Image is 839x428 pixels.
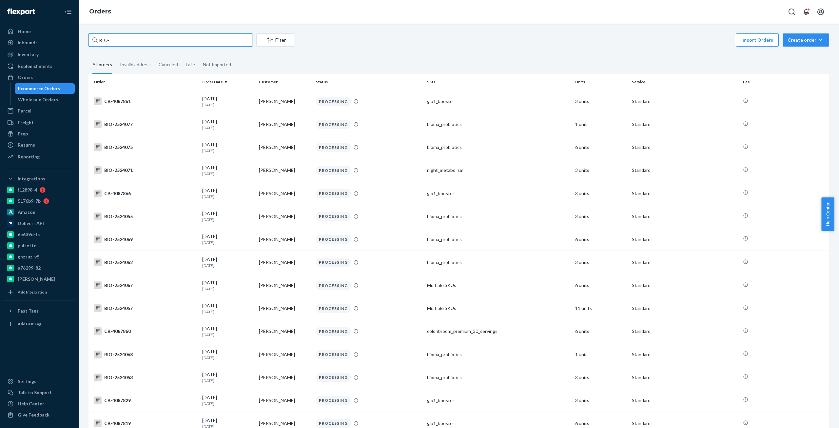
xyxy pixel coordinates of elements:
td: 3 units [573,366,629,389]
div: Wholesale Orders [18,96,58,103]
div: bioma_probiotics [427,259,570,266]
div: bioma_probiotics [427,236,570,243]
td: Multiple SKUs [424,274,573,297]
div: BIO-2524075 [94,143,197,151]
td: 3 units [573,251,629,274]
p: [DATE] [202,332,254,337]
div: Late [186,56,195,73]
td: [PERSON_NAME] [256,228,313,251]
div: BIO-2524053 [94,374,197,381]
div: BIO-2524071 [94,166,197,174]
p: Standard [632,121,738,128]
div: colonbroom_premium_30_servings [427,328,570,335]
a: Inventory [4,49,75,60]
a: Returns [4,140,75,150]
div: CB-4087819 [94,419,197,427]
div: 5176b9-7b [18,198,41,204]
input: Search orders [88,33,252,47]
div: PROCESSING [316,120,351,129]
div: Inventory [18,51,39,58]
td: [PERSON_NAME] [256,320,313,343]
div: f12898-4 [18,187,37,193]
button: Give Feedback [4,410,75,420]
div: BIO-2524069 [94,235,197,243]
th: Order Date [200,74,256,90]
div: Prep [18,131,28,137]
div: Add Fast Tag [18,321,41,327]
p: [DATE] [202,286,254,292]
button: Close Navigation [62,5,75,18]
img: Flexport logo [7,9,35,15]
div: Parcel [18,108,31,114]
a: Wholesale Orders [15,94,75,105]
div: BIO-2524057 [94,304,197,312]
td: [PERSON_NAME] [256,136,313,159]
div: Not Imported [203,56,231,73]
td: 3 units [573,205,629,228]
a: Ecommerce Orders [15,83,75,94]
ol: breadcrumbs [84,2,116,21]
div: CB-4087861 [94,97,197,105]
a: Reporting [4,152,75,162]
div: 6e639d-fc [18,231,40,238]
p: [DATE] [202,148,254,153]
th: Fee [740,74,829,90]
div: Help Center [18,400,44,407]
div: gnzsuz-v5 [18,254,39,260]
td: 3 units [573,182,629,205]
div: Talk to Support [18,389,52,396]
th: Status [313,74,424,90]
p: [DATE] [202,217,254,222]
div: Give Feedback [18,412,49,418]
div: [DATE] [202,371,254,383]
p: Standard [632,282,738,289]
td: [PERSON_NAME] [256,389,313,412]
button: Filter [256,33,294,47]
td: 1 unit [573,343,629,366]
button: Open Search Box [785,5,798,18]
p: [DATE] [202,125,254,131]
div: [PERSON_NAME] [18,276,55,282]
div: Deliverr API [18,220,44,227]
td: 6 units [573,320,629,343]
div: [DATE] [202,141,254,153]
div: [DATE] [202,187,254,199]
td: 6 units [573,274,629,297]
a: [PERSON_NAME] [4,274,75,284]
p: Standard [632,259,738,266]
div: [DATE] [202,210,254,222]
div: bioma_probiotics [427,213,570,220]
a: Parcel [4,106,75,116]
div: Fast Tags [18,308,39,314]
div: PROCESSING [316,166,351,175]
button: Create order [783,33,829,47]
a: Orders [4,72,75,83]
div: [DATE] [202,118,254,131]
div: [DATE] [202,279,254,292]
button: Import Orders [736,33,779,47]
div: pulsetto [18,242,37,249]
div: PROCESSING [316,327,351,336]
div: Integrations [18,175,45,182]
div: Home [18,28,31,35]
a: Replenishments [4,61,75,71]
div: PROCESSING [316,396,351,405]
div: [DATE] [202,302,254,315]
a: gnzsuz-v5 [4,252,75,262]
p: [DATE] [202,171,254,176]
button: Open account menu [814,5,827,18]
div: [DATE] [202,348,254,360]
td: [PERSON_NAME] [256,343,313,366]
div: BIO-2524055 [94,213,197,220]
p: Standard [632,190,738,197]
div: PROCESSING [316,419,351,428]
div: PROCESSING [316,97,351,106]
th: Units [573,74,629,90]
div: Customer [259,79,310,85]
p: Standard [632,351,738,358]
div: BIO-2524067 [94,281,197,289]
td: 11 units [573,297,629,320]
td: 6 units [573,228,629,251]
td: [PERSON_NAME] [256,366,313,389]
div: Inbounds [18,39,38,46]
